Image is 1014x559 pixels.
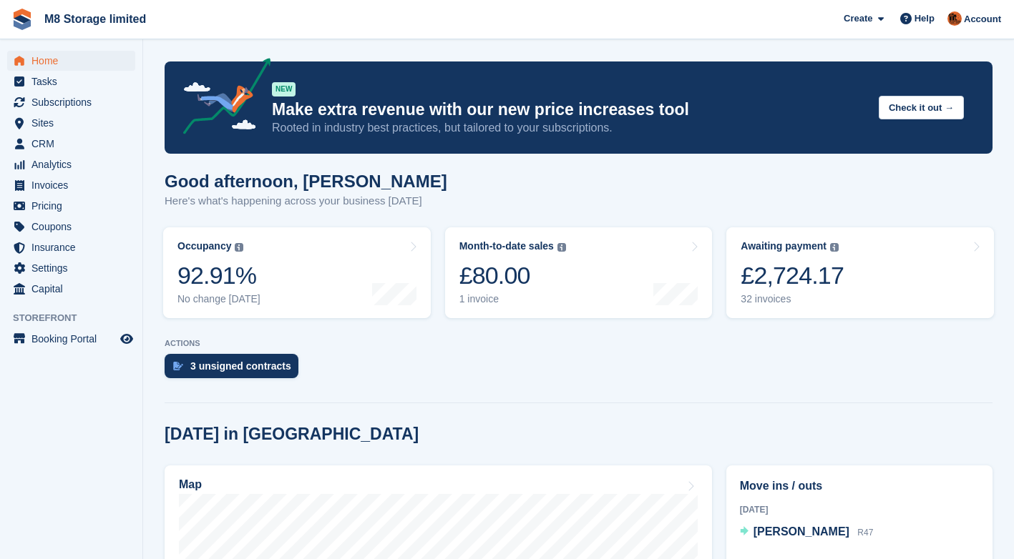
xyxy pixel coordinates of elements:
[740,503,979,516] div: [DATE]
[7,175,135,195] a: menu
[31,92,117,112] span: Subscriptions
[459,261,566,290] div: £80.00
[726,227,994,318] a: Awaiting payment £2,724.17 32 invoices
[31,71,117,91] span: Tasks
[7,134,135,154] a: menu
[39,7,152,31] a: M8 Storage limited
[557,243,566,252] img: icon-info-grey-7440780725fd019a000dd9b08b2336e03edf1995a4989e88bcd33f0948082b44.svg
[165,425,419,444] h2: [DATE] in [GEOGRAPHIC_DATA]
[31,134,117,154] span: CRM
[741,293,844,305] div: 32 invoices
[857,528,873,538] span: R47
[165,339,993,348] p: ACTIONS
[740,478,979,495] h2: Move ins / outs
[7,196,135,216] a: menu
[31,175,117,195] span: Invoices
[179,478,202,491] h2: Map
[7,71,135,91] a: menu
[177,261,260,290] div: 92.91%
[31,279,117,299] span: Capital
[7,329,135,349] a: menu
[754,525,849,538] span: [PERSON_NAME]
[740,523,874,542] a: [PERSON_NAME] R47
[163,227,431,318] a: Occupancy 92.91% No change [DATE]
[165,193,447,209] p: Here's what's happening across your business [DATE]
[272,82,296,97] div: NEW
[31,258,117,278] span: Settings
[31,329,117,349] span: Booking Portal
[31,237,117,257] span: Insurance
[171,58,271,139] img: price-adjustments-announcement-icon-8257ccfd72463d97f412b2fc003d46551f7dbcb40ab6d574587a9cd5c0d94...
[31,113,117,133] span: Sites
[7,258,135,278] a: menu
[235,243,243,252] img: icon-info-grey-7440780725fd019a000dd9b08b2336e03edf1995a4989e88bcd33f0948082b44.svg
[272,99,867,120] p: Make extra revenue with our new price increases tool
[31,196,117,216] span: Pricing
[844,11,872,26] span: Create
[7,237,135,257] a: menu
[165,172,447,191] h1: Good afternoon, [PERSON_NAME]
[445,227,713,318] a: Month-to-date sales £80.00 1 invoice
[741,240,827,252] div: Awaiting payment
[7,217,135,237] a: menu
[31,154,117,174] span: Analytics
[11,9,33,30] img: stora-icon-8386f47178a22dfd0bd8f6a31ec36ba5ce8667c1dd55bd0f319d3a0aa187defe.svg
[7,154,135,174] a: menu
[7,51,135,71] a: menu
[947,11,962,26] img: Andy McLafferty
[173,362,183,370] img: contract_signature_icon-13c848040528278c33f63329250d36e43548de30e8caae1d1a13099fd9432cc5.svg
[177,240,231,252] div: Occupancy
[459,240,554,252] div: Month-to-date sales
[915,11,935,26] span: Help
[964,12,1001,26] span: Account
[190,360,291,372] div: 3 unsigned contracts
[118,330,135,347] a: Preview store
[830,243,839,252] img: icon-info-grey-7440780725fd019a000dd9b08b2336e03edf1995a4989e88bcd33f0948082b44.svg
[7,92,135,112] a: menu
[879,96,964,119] button: Check it out →
[7,113,135,133] a: menu
[7,279,135,299] a: menu
[31,51,117,71] span: Home
[177,293,260,305] div: No change [DATE]
[459,293,566,305] div: 1 invoice
[272,120,867,136] p: Rooted in industry best practices, but tailored to your subscriptions.
[13,311,142,325] span: Storefront
[165,354,306,385] a: 3 unsigned contracts
[741,261,844,290] div: £2,724.17
[31,217,117,237] span: Coupons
